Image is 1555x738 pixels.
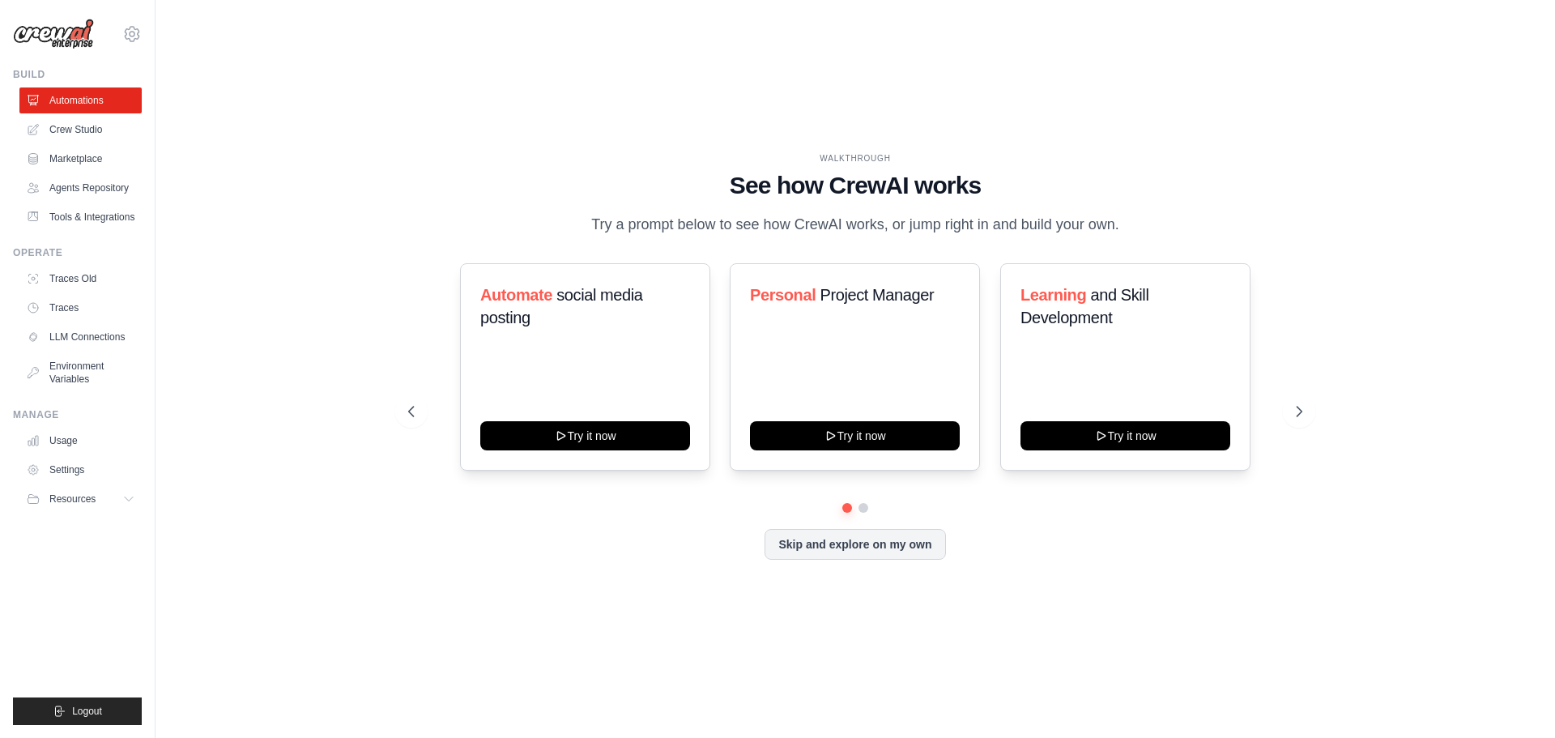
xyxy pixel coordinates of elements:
span: Learning [1020,286,1086,304]
a: Tools & Integrations [19,204,142,230]
div: Build [13,68,142,81]
a: Automations [19,87,142,113]
button: Try it now [750,421,960,450]
a: Usage [19,428,142,454]
a: Settings [19,457,142,483]
a: Marketplace [19,146,142,172]
a: Traces [19,295,142,321]
a: Crew Studio [19,117,142,143]
div: WALKTHROUGH [408,152,1302,164]
h1: See how CrewAI works [408,171,1302,200]
div: Operate [13,246,142,259]
span: Project Manager [820,286,935,304]
span: Automate [480,286,552,304]
p: Try a prompt below to see how CrewAI works, or jump right in and build your own. [583,213,1127,237]
span: social media posting [480,286,643,326]
span: Personal [750,286,816,304]
a: Environment Variables [19,353,142,392]
span: Logout [72,705,102,718]
button: Logout [13,697,142,725]
a: Traces Old [19,266,142,292]
button: Resources [19,486,142,512]
button: Try it now [480,421,690,450]
span: Resources [49,493,96,506]
div: Manage [13,408,142,421]
button: Try it now [1020,421,1230,450]
img: Logo [13,19,94,49]
a: Agents Repository [19,175,142,201]
span: and Skill Development [1020,286,1148,326]
button: Skip and explore on my own [765,529,945,560]
a: LLM Connections [19,324,142,350]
